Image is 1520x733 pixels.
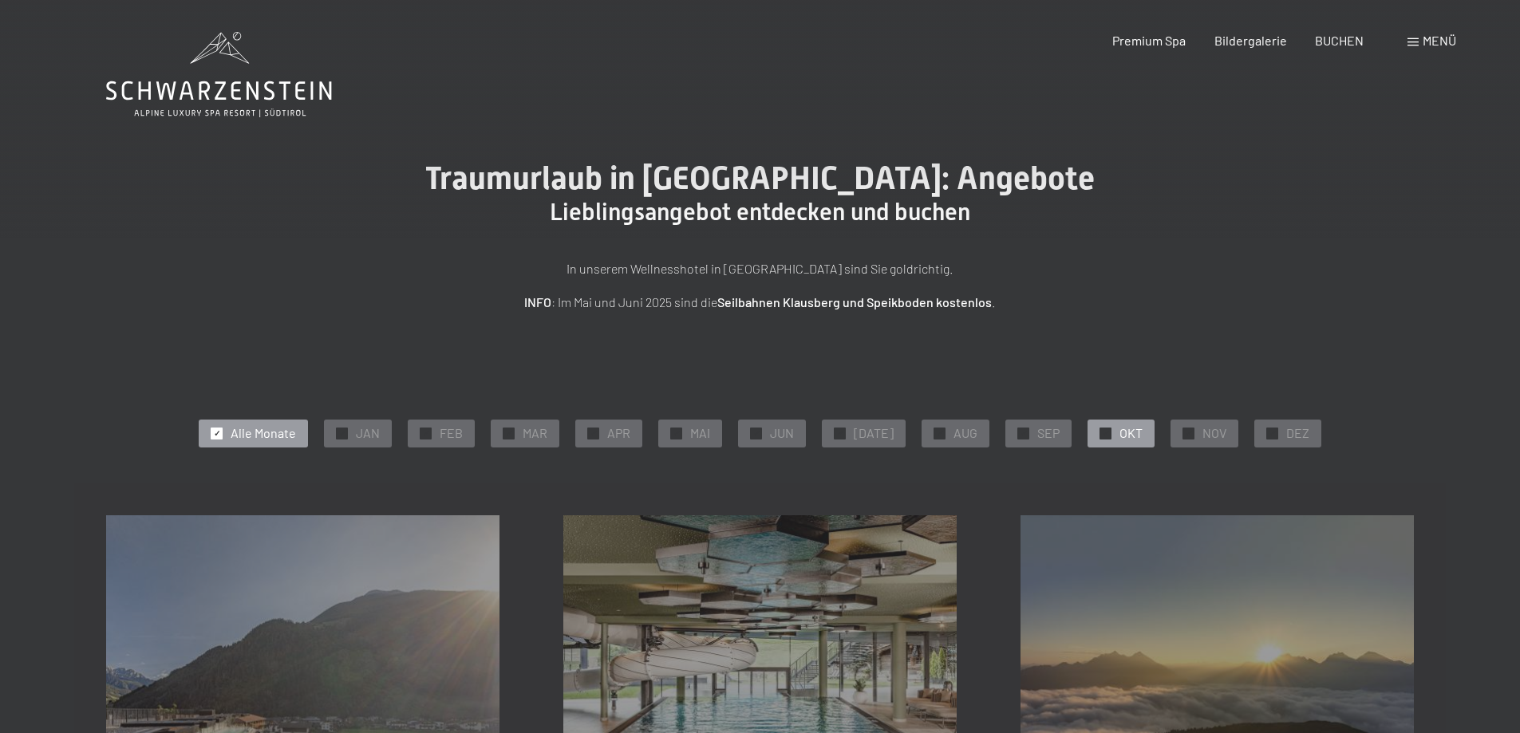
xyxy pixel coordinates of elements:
[423,428,429,439] span: ✓
[361,258,1159,279] p: In unserem Wellnesshotel in [GEOGRAPHIC_DATA] sind Sie goldrichtig.
[214,428,220,439] span: ✓
[550,198,970,226] span: Lieblingsangebot entdecken und buchen
[1112,33,1186,48] a: Premium Spa
[770,424,794,442] span: JUN
[673,428,680,439] span: ✓
[361,292,1159,313] p: : Im Mai und Juni 2025 sind die .
[425,160,1095,197] span: Traumurlaub in [GEOGRAPHIC_DATA]: Angebote
[1202,424,1226,442] span: NOV
[953,424,977,442] span: AUG
[1103,428,1109,439] span: ✓
[1021,428,1027,439] span: ✓
[753,428,760,439] span: ✓
[231,424,296,442] span: Alle Monate
[440,424,463,442] span: FEB
[1214,33,1287,48] a: Bildergalerie
[1186,428,1192,439] span: ✓
[854,424,894,442] span: [DATE]
[524,294,551,309] strong: INFO
[1286,424,1309,442] span: DEZ
[506,428,512,439] span: ✓
[339,428,345,439] span: ✓
[1423,33,1456,48] span: Menü
[937,428,943,439] span: ✓
[690,424,710,442] span: MAI
[590,428,597,439] span: ✓
[717,294,992,309] strong: Seilbahnen Klausberg und Speikboden kostenlos
[1315,33,1364,48] a: BUCHEN
[523,424,547,442] span: MAR
[1119,424,1143,442] span: OKT
[837,428,843,439] span: ✓
[1269,428,1276,439] span: ✓
[1037,424,1060,442] span: SEP
[356,424,380,442] span: JAN
[607,424,630,442] span: APR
